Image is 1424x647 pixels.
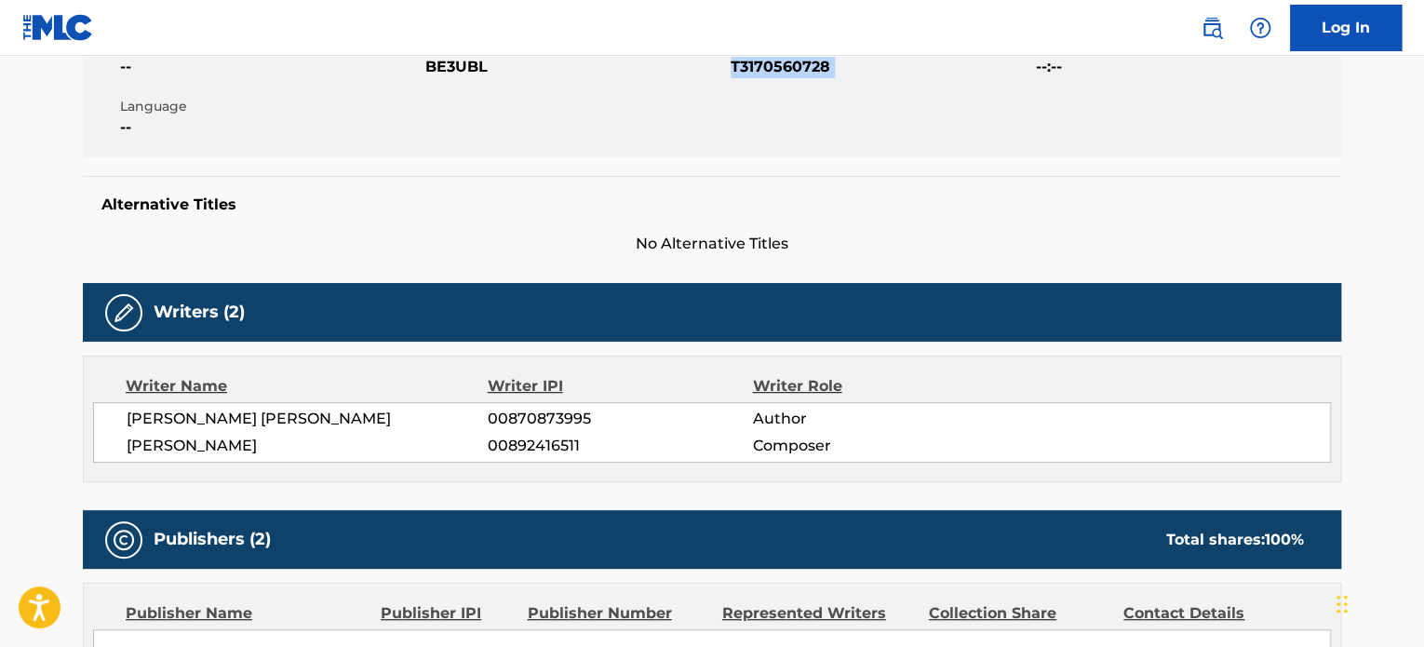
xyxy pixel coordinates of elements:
img: Writers [113,302,135,324]
span: 00870873995 [488,408,752,430]
span: BE3UBL [425,56,726,78]
div: Drag [1337,576,1348,632]
span: 100 % [1265,531,1304,548]
span: [PERSON_NAME] [PERSON_NAME] [127,408,488,430]
div: Help [1242,9,1279,47]
span: 00892416511 [488,435,752,457]
span: [PERSON_NAME] [127,435,488,457]
img: Publishers [113,529,135,551]
a: Public Search [1193,9,1230,47]
span: T3170560728 [731,56,1031,78]
h5: Alternative Titles [101,195,1323,214]
div: Publisher IPI [381,602,513,625]
span: -- [120,56,421,78]
h5: Publishers (2) [154,529,271,550]
span: No Alternative Titles [83,233,1341,255]
img: MLC Logo [22,14,94,41]
div: Publisher Number [527,602,707,625]
div: Publisher Name [126,602,367,625]
h5: Writers (2) [154,302,245,323]
div: Contact Details [1123,602,1304,625]
iframe: Chat Widget [1331,558,1424,647]
span: Composer [752,435,993,457]
span: Language [120,97,421,116]
span: -- [120,116,421,139]
div: Writer Name [126,375,488,398]
div: Collection Share [929,602,1109,625]
span: --:-- [1036,56,1337,78]
span: Author [752,408,993,430]
img: help [1249,17,1271,39]
div: Writer IPI [488,375,753,398]
div: Represented Writers [722,602,915,625]
div: Total shares: [1166,529,1304,551]
div: Writer Role [752,375,993,398]
img: search [1201,17,1223,39]
a: Log In [1290,5,1402,51]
